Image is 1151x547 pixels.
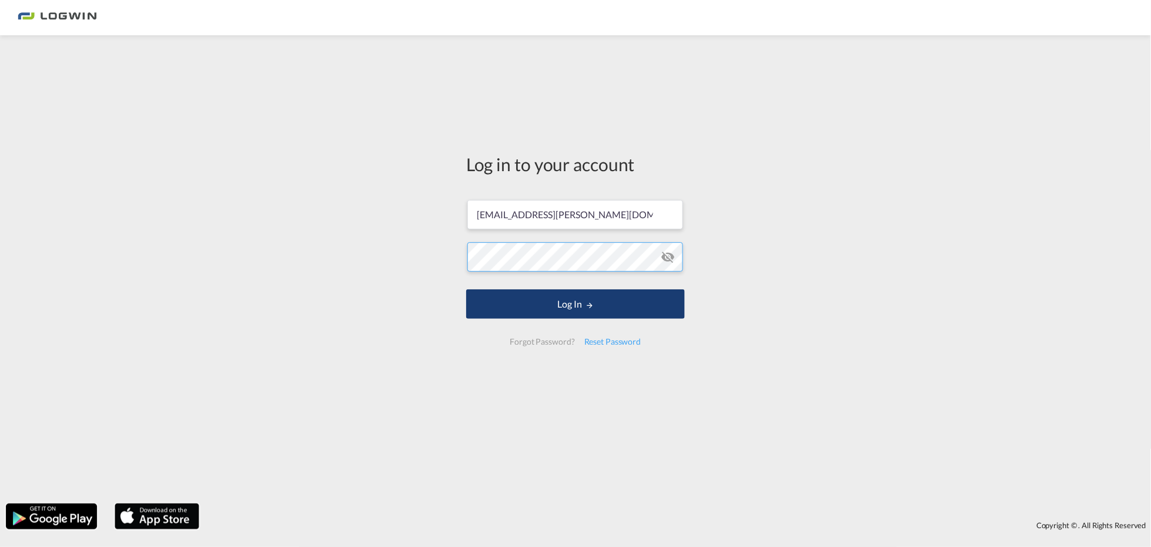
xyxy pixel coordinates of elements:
button: LOGIN [466,289,685,319]
div: Log in to your account [466,152,685,176]
div: Forgot Password? [505,331,579,352]
div: Reset Password [580,331,646,352]
div: Copyright © . All Rights Reserved [205,515,1151,535]
img: bc73a0e0d8c111efacd525e4c8ad7d32.png [18,5,97,31]
img: apple.png [113,502,200,531]
md-icon: icon-eye-off [661,250,675,264]
input: Enter email/phone number [467,200,683,229]
img: google.png [5,502,98,531]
